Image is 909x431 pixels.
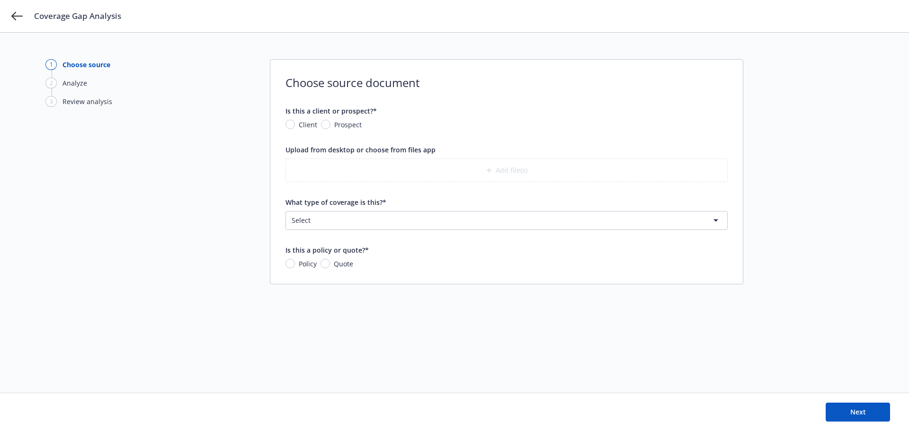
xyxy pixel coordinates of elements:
[285,145,436,154] span: Upload from desktop or choose from files app
[334,259,353,269] span: Quote
[826,403,890,422] button: Next
[321,120,330,129] input: Prospect
[334,120,362,130] span: Prospect
[285,106,377,115] span: Is this a client or prospect?*
[45,96,57,107] div: 3
[34,10,121,22] span: Coverage Gap Analysis
[62,60,110,70] div: Choose source
[45,59,57,70] div: 1
[285,259,295,268] input: Policy
[285,75,728,91] span: Choose source document
[285,198,386,207] span: What type of coverage is this?*
[62,97,112,106] div: Review analysis
[299,120,317,130] span: Client
[321,259,330,268] input: Quote
[299,259,317,269] span: Policy
[285,120,295,129] input: Client
[62,78,87,88] div: Analyze
[285,246,369,255] span: Is this a policy or quote?*
[850,407,866,416] span: Next
[45,78,57,88] div: 2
